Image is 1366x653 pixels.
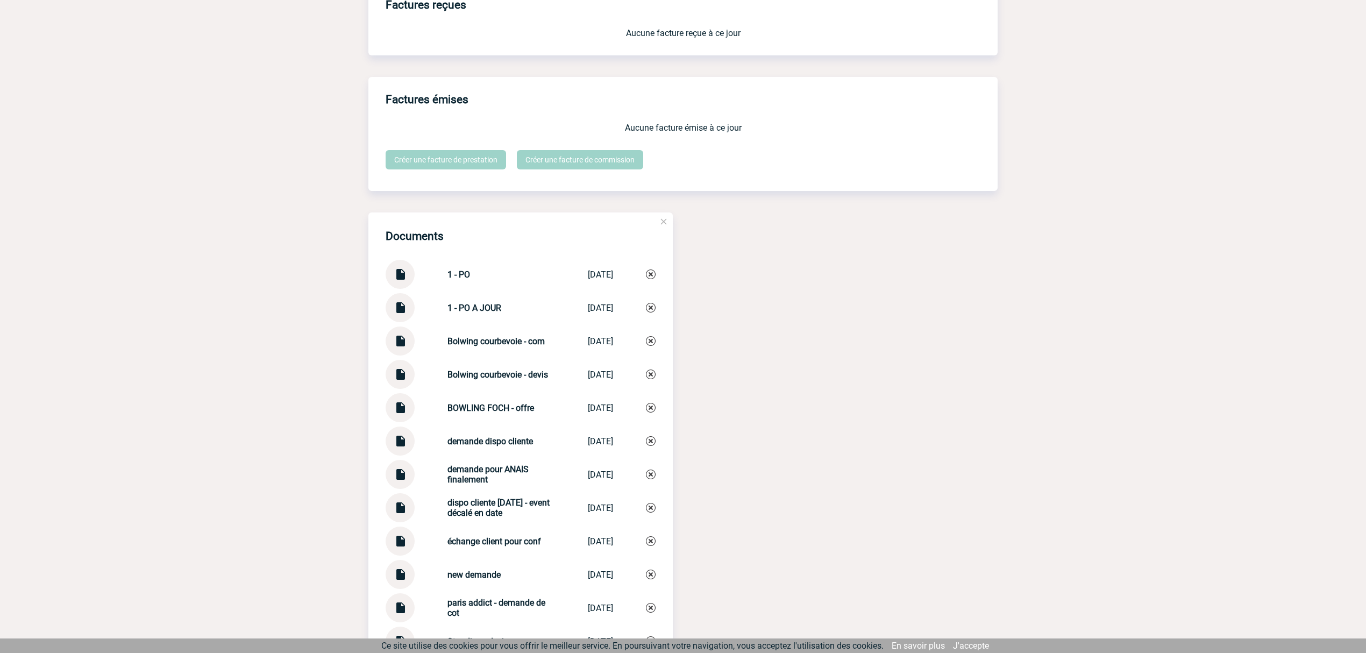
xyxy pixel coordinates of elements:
img: Supprimer [646,636,656,646]
span: Ce site utilise des cookies pour vous offrir le meilleur service. En poursuivant votre navigation... [381,641,884,651]
h3: Factures émises [386,86,998,114]
strong: Standing - devis [447,636,508,647]
strong: Bolwing courbevoie - devis [447,370,548,380]
div: [DATE] [588,269,613,280]
strong: Bolwing courbevoie - com [447,336,545,346]
strong: dispo cliente [DATE] - event décalé en date [447,498,550,518]
strong: échange client pour conf [447,536,541,546]
img: Supprimer [646,570,656,579]
p: Aucune facture reçue à ce jour [386,28,980,38]
strong: 1 - PO A JOUR [447,303,501,313]
div: [DATE] [588,403,613,413]
h4: Documents [386,230,444,243]
strong: demande pour ANAIS finalement [447,464,529,485]
strong: BOWLING FOCH - offre [447,403,534,413]
img: Supprimer [646,536,656,546]
img: Supprimer [646,503,656,513]
strong: paris addict - demande de cot [447,598,545,618]
img: Supprimer [646,470,656,479]
img: Supprimer [646,336,656,346]
div: [DATE] [588,370,613,380]
div: [DATE] [588,303,613,313]
div: [DATE] [588,336,613,346]
p: Aucune facture émise à ce jour [386,123,980,133]
img: Supprimer [646,303,656,313]
img: close.png [659,217,668,226]
img: Supprimer [646,269,656,279]
div: [DATE] [588,603,613,613]
img: Supprimer [646,403,656,413]
img: Supprimer [646,436,656,446]
div: [DATE] [588,470,613,480]
strong: new demande [447,570,501,580]
strong: demande dispo cliente [447,436,533,446]
div: [DATE] [588,570,613,580]
a: J'accepte [953,641,989,651]
div: [DATE] [588,636,613,647]
strong: 1 - PO [447,269,470,280]
div: [DATE] [588,503,613,513]
a: En savoir plus [892,641,945,651]
a: Créer une facture de commission [517,150,643,169]
img: Supprimer [646,603,656,613]
div: [DATE] [588,436,613,446]
a: Créer une facture de prestation [386,150,506,169]
div: [DATE] [588,536,613,546]
img: Supprimer [646,370,656,379]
